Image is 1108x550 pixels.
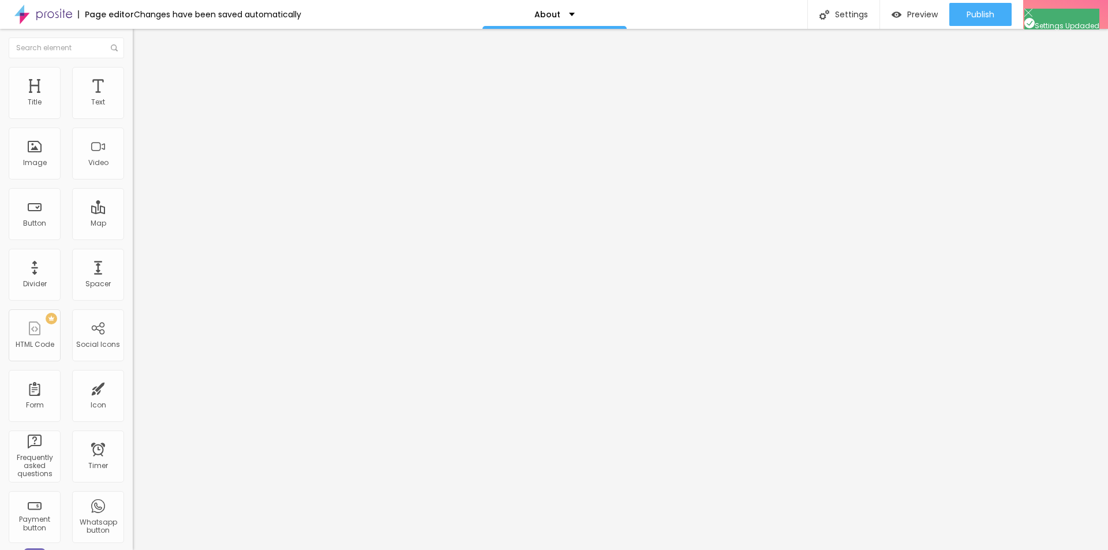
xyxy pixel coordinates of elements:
[1024,21,1099,31] span: Settings Updaded
[78,10,134,18] div: Page editor
[12,515,57,532] div: Payment button
[907,10,938,19] span: Preview
[967,10,994,19] span: Publish
[16,341,54,349] div: HTML Code
[111,44,118,51] img: Icone
[133,29,1108,550] iframe: Editor
[28,98,42,106] div: Title
[1024,9,1032,17] img: Icone
[75,518,121,535] div: Whatsapp button
[88,159,108,167] div: Video
[949,3,1012,26] button: Publish
[23,280,47,288] div: Divider
[26,401,44,409] div: Form
[880,3,949,26] button: Preview
[819,10,829,20] img: Icone
[9,38,124,58] input: Search element
[23,159,47,167] div: Image
[91,98,105,106] div: Text
[12,454,57,478] div: Frequently asked questions
[85,280,111,288] div: Spacer
[91,219,106,227] div: Map
[892,10,901,20] img: view-1.svg
[134,10,301,18] div: Changes have been saved automatically
[1024,18,1035,28] img: Icone
[23,219,46,227] div: Button
[76,341,120,349] div: Social Icons
[91,401,106,409] div: Icon
[88,462,108,470] div: Timer
[534,10,560,18] p: About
